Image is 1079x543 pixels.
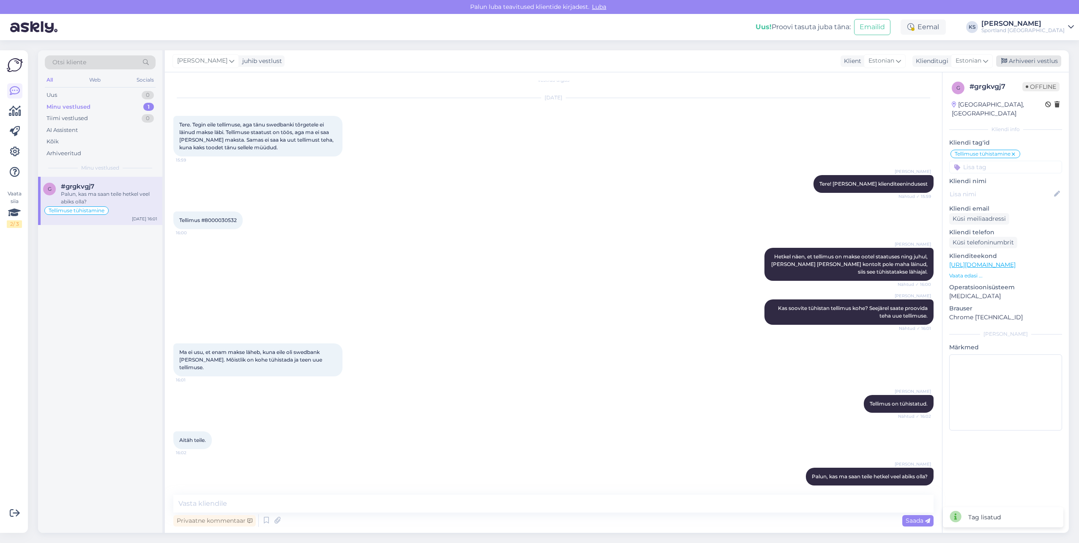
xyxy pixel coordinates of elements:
div: [PERSON_NAME] [981,20,1065,27]
span: Tellimuse tühistamine [955,151,1011,156]
span: Minu vestlused [81,164,119,172]
span: 16:01 [176,377,208,383]
div: # grgkvgj7 [969,82,1022,92]
div: 1 [143,103,154,111]
span: Estonian [956,56,981,66]
div: Web [88,74,102,85]
div: Kõik [47,137,59,146]
p: Kliendi email [949,204,1062,213]
span: Estonian [868,56,894,66]
div: Eemal [901,19,946,35]
div: Tag lisatud [968,513,1001,522]
p: Chrome [TECHNICAL_ID] [949,313,1062,322]
span: [PERSON_NAME] [177,56,227,66]
div: Tiimi vestlused [47,114,88,123]
div: Küsi telefoninumbrit [949,237,1017,248]
div: [DATE] [173,94,934,101]
div: Proovi tasuta juba täna: [756,22,851,32]
b: Uus! [756,23,772,31]
p: Operatsioonisüsteem [949,283,1062,292]
div: 2 / 3 [7,220,22,228]
span: Palun, kas ma saan teile hetkel veel abiks olla? [812,473,928,480]
span: Luba [589,3,609,11]
p: Klienditeekond [949,252,1062,261]
p: Kliendi nimi [949,177,1062,186]
span: [PERSON_NAME] [895,168,931,175]
div: Minu vestlused [47,103,90,111]
p: Kliendi tag'id [949,138,1062,147]
input: Lisa nimi [950,189,1052,199]
span: Aitäh teile. [179,437,206,443]
span: 16:00 [176,230,208,236]
span: Kas soovite tühistan tellimus kohe? Seejärel saate proovida teha uue tellimuse. [778,305,929,319]
span: Nähtud ✓ 16:02 [898,413,931,420]
span: [PERSON_NAME] [895,293,931,299]
span: Hetkel näen, et tellimus on makse ootel staatuses ning juhul, [PERSON_NAME] [PERSON_NAME] kontolt... [771,253,929,275]
div: [PERSON_NAME] [949,330,1062,338]
div: AI Assistent [47,126,78,134]
span: Saada [906,517,930,524]
div: Klient [841,57,861,66]
span: g [956,85,960,91]
span: Tere! [PERSON_NAME] klienditeenindusest [819,181,928,187]
span: Nähtud ✓ 16:00 [898,281,931,288]
p: [MEDICAL_DATA] [949,292,1062,301]
img: Askly Logo [7,57,23,73]
span: Nähtud ✓ 16:01 [899,325,931,332]
span: #grgkvgj7 [61,183,94,190]
div: Arhiveeri vestlus [996,55,1061,67]
input: Lisa tag [949,161,1062,173]
a: [PERSON_NAME]Sportland [GEOGRAPHIC_DATA] [981,20,1074,34]
span: 16:02 [176,450,208,456]
p: Kliendi telefon [949,228,1062,237]
div: Uus [47,91,57,99]
div: Küsi meiliaadressi [949,213,1009,225]
span: [PERSON_NAME] [895,461,931,467]
div: Palun, kas ma saan teile hetkel veel abiks olla? [61,190,157,206]
div: Vaata siia [7,190,22,228]
div: Socials [135,74,156,85]
div: Sportland [GEOGRAPHIC_DATA] [981,27,1065,34]
div: [DATE] 16:01 [132,216,157,222]
div: Kliendi info [949,126,1062,133]
p: Brauser [949,304,1062,313]
p: Märkmed [949,343,1062,352]
div: Klienditugi [912,57,948,66]
div: [GEOGRAPHIC_DATA], [GEOGRAPHIC_DATA] [952,100,1045,118]
div: KS [966,21,978,33]
span: Tere. Tegin eile tellimuse, aga tänu swedbanki tõrgetele ei läinud makse läbi. Tellimuse staatust... [179,121,335,151]
span: g [48,186,52,192]
span: Nähtud ✓ 15:59 [898,193,931,200]
button: Emailid [854,19,890,35]
div: Arhiveeritud [47,149,81,158]
span: Otsi kliente [52,58,86,67]
a: [URL][DOMAIN_NAME] [949,261,1016,269]
div: All [45,74,55,85]
span: Tellimus on tühistatud. [870,400,928,407]
span: Ma ei usu, et enam makse läheb, kuna eile oli swedbank [PERSON_NAME]. Mõistlik on kohe tühistada ... [179,349,323,370]
p: Vaata edasi ... [949,272,1062,280]
div: Privaatne kommentaar [173,515,256,527]
span: [PERSON_NAME] [895,241,931,247]
span: Tellimuse tühistamine [49,208,104,213]
span: 15:59 [176,157,208,163]
span: [PERSON_NAME] [895,388,931,395]
span: 16:02 [899,486,931,492]
span: Offline [1022,82,1060,91]
div: 0 [142,114,154,123]
span: Tellimus #8000030532 [179,217,237,223]
div: juhib vestlust [239,57,282,66]
div: 0 [142,91,154,99]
